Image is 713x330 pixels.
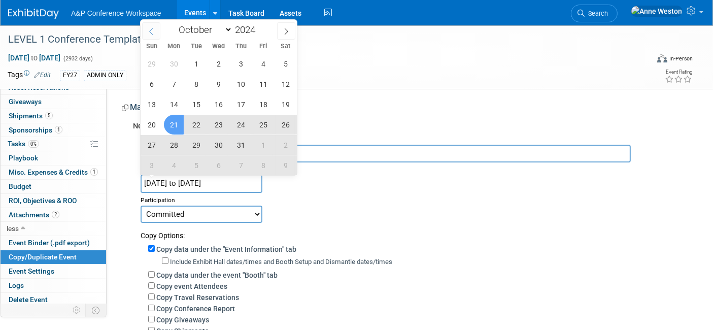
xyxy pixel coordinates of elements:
span: October 6, 2024 [142,74,161,94]
span: November 1, 2024 [253,135,273,155]
span: October 19, 2024 [276,94,295,114]
span: less [7,224,19,233]
div: New Event [133,121,685,133]
a: less [1,222,106,236]
a: Misc. Expenses & Credits1 [1,166,106,179]
label: Copy data under the event "Booth" tab [156,271,278,279]
span: November 4, 2024 [164,155,184,175]
span: 0% [28,140,39,148]
span: October 14, 2024 [164,94,184,114]
span: October 25, 2024 [253,115,273,135]
label: Copy Travel Reservations [156,293,239,302]
span: Budget [9,182,31,190]
input: Year [232,24,263,36]
span: Sat [275,43,297,50]
a: Search [571,5,618,22]
span: (2932 days) [62,55,93,62]
span: October 15, 2024 [186,94,206,114]
span: Delete Event [9,295,48,304]
span: Wed [208,43,230,50]
img: Anne Weston [631,6,683,17]
td: Toggle Event Tabs [86,304,107,317]
span: October 20, 2024 [142,115,161,135]
span: Mon [163,43,185,50]
a: Sponsorships1 [1,123,106,137]
span: October 24, 2024 [231,115,251,135]
span: October 27, 2024 [142,135,161,155]
label: Include Exhibit Hall dates/times and Booth Setup and Dismantle dates/times [170,258,392,266]
span: October 29, 2024 [186,135,206,155]
a: Copy/Duplicate Event [1,250,106,264]
span: October 7, 2024 [164,74,184,94]
span: Playbook [9,154,38,162]
span: October 2, 2024 [209,54,228,74]
select: Month [174,23,232,36]
span: November 7, 2024 [231,155,251,175]
span: [DATE] [DATE] [8,53,61,62]
div: FY27 [60,70,80,81]
span: October 8, 2024 [186,74,206,94]
span: to [29,54,39,62]
div: In-Person [669,55,693,62]
span: October 12, 2024 [276,74,295,94]
span: November 3, 2024 [142,155,161,175]
span: October 31, 2024 [231,135,251,155]
span: Event Binder (.pdf export) [9,239,90,247]
span: November 6, 2024 [209,155,228,175]
span: November 8, 2024 [253,155,273,175]
span: October 22, 2024 [186,115,206,135]
span: October 4, 2024 [253,54,273,74]
a: Event Settings [1,265,106,278]
span: September 30, 2024 [164,54,184,74]
span: October 16, 2024 [209,94,228,114]
td: Personalize Event Tab Strip [68,304,86,317]
span: November 2, 2024 [276,135,295,155]
a: Budget [1,180,106,193]
div: Event Dates [141,162,685,175]
div: ADMIN ONLY [84,70,126,81]
div: Event Name [141,133,685,145]
a: Event Binder (.pdf export) [1,236,106,250]
img: ExhibitDay [8,9,59,19]
span: Thu [230,43,252,50]
a: Logs [1,279,106,292]
span: A&P Conference Workspace [71,9,161,17]
label: Copy event Attendees [156,282,227,290]
span: October 3, 2024 [231,54,251,74]
span: Tasks [8,140,39,148]
span: October 28, 2024 [164,135,184,155]
a: Attachments2 [1,208,106,222]
span: October 1, 2024 [186,54,206,74]
span: October 18, 2024 [253,94,273,114]
a: Giveaways [1,95,106,109]
img: Format-Inperson.png [657,54,667,62]
label: Copy Conference Report [156,305,235,313]
span: Logs [9,281,24,289]
label: Copy data under the "Event Information" tab [156,245,296,253]
span: Misc. Expenses & Credits [9,168,98,176]
span: October 11, 2024 [253,74,273,94]
span: October 10, 2024 [231,74,251,94]
td: Tags [8,70,51,81]
span: October 17, 2024 [231,94,251,114]
span: Search [585,10,608,17]
span: Attachments [9,211,59,219]
a: Delete Event [1,293,106,307]
span: 5 [45,112,53,119]
label: Copy Giveaways [156,316,209,324]
span: October 26, 2024 [276,115,295,135]
div: Make a Copy of This Event [122,102,685,117]
span: September 29, 2024 [142,54,161,74]
a: Playbook [1,151,106,165]
span: 1 [90,168,98,176]
span: October 23, 2024 [209,115,228,135]
span: October 9, 2024 [209,74,228,94]
div: Participation [141,193,685,205]
span: Fri [252,43,275,50]
span: Copy/Duplicate Event [9,253,77,261]
a: Shipments5 [1,109,106,123]
span: Sponsorships [9,126,62,134]
a: Tasks0% [1,137,106,151]
span: Tue [185,43,208,50]
div: Copy Options: [141,223,685,241]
